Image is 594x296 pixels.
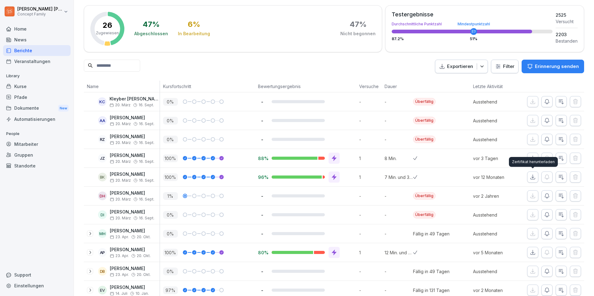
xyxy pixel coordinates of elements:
div: Filter [495,63,514,70]
p: 88% [258,155,267,161]
p: - [258,287,267,293]
p: 96% [258,174,267,180]
div: Überfällig [413,211,436,218]
p: - [258,212,267,218]
span: 16. Sept. [139,197,154,201]
p: 8 Min. [385,155,413,162]
a: News [3,34,71,45]
p: Dauer [385,83,410,90]
div: Gruppen [3,150,71,160]
p: 97 % [163,286,178,294]
p: - [385,212,413,218]
span: 16. Sept. [139,141,154,145]
p: Erinnerung senden [535,63,579,70]
p: 1 [359,155,381,162]
span: 14. Juli [110,291,127,296]
span: 16. Sept. [139,159,154,164]
a: Mitarbeiter [3,139,71,150]
span: 23. Apr. [110,235,129,239]
p: - [385,99,413,105]
span: 16. Sept. [139,216,154,220]
a: Berichte [3,45,71,56]
div: Fällig in 49 Tagen [413,230,450,237]
div: JZ [98,154,107,163]
a: DokumenteNew [3,103,71,114]
a: Pfade [3,92,71,103]
div: 51 % [470,37,477,41]
div: Mindestpunktzahl [458,22,490,26]
div: Versucht [556,18,578,25]
span: 16. Sept. [139,122,154,126]
p: [PERSON_NAME] [110,115,154,121]
div: Überfällig [413,136,436,143]
p: Exportieren [447,63,473,70]
div: Standorte [3,160,71,171]
div: RZ [98,135,107,144]
div: Fällig in 49 Tagen [413,268,450,275]
div: 87.2 % [392,37,553,41]
p: 0 % [163,136,178,143]
p: Ausstehend [473,117,518,124]
p: vor 3 Tagen [473,155,518,162]
div: AP [98,248,107,257]
span: 20. März [110,103,131,107]
div: Fällig in 131 Tagen [413,287,450,294]
p: vor 5 Monaten [473,249,518,256]
p: Kleyber [PERSON_NAME] [110,96,160,102]
div: DB [98,267,107,276]
p: Ausstehend [473,230,518,237]
div: 47 % [350,21,367,28]
div: 2203 [556,31,578,38]
span: 20. März [110,141,131,145]
div: Testergebnisse [392,12,553,17]
p: - [385,268,413,275]
span: 20. März [110,197,131,201]
p: Letzte Aktivität [473,83,514,90]
p: People [3,129,71,139]
p: [PERSON_NAME] [110,191,154,196]
p: 100 % [163,173,178,181]
p: Name [87,83,157,90]
div: Überfällig [413,117,436,124]
div: Durchschnittliche Punktzahl [392,22,553,26]
p: [PERSON_NAME] [110,153,154,158]
p: - [385,193,413,199]
span: 16. Sept. [139,178,154,183]
span: 16. Sept. [139,103,154,107]
p: - [258,137,267,142]
div: EV [98,286,107,294]
p: - [359,193,381,199]
p: - [258,269,267,274]
p: 0 % [163,211,178,219]
div: In Bearbeitung [178,31,210,37]
p: 100 % [163,249,178,256]
a: Veranstaltungen [3,56,71,67]
div: New [58,105,69,112]
span: 20. März [110,122,131,126]
p: vor 12 Monaten [473,174,518,180]
p: - [258,193,267,199]
p: [PERSON_NAME] [110,228,151,234]
p: - [359,212,381,218]
p: 100 % [163,154,178,162]
div: Nicht begonnen [340,31,376,37]
div: Support [3,269,71,280]
div: Dokumente [3,103,71,114]
div: BK [98,173,107,181]
p: Zugewiesen [96,30,119,36]
div: KC [98,97,106,106]
p: 1 [359,249,381,256]
p: - [258,99,267,105]
div: MH [98,229,107,238]
p: Kursfortschritt [163,83,252,90]
p: 0 % [163,268,178,275]
a: Einstellungen [3,280,71,291]
div: Überfällig [413,98,436,105]
div: 47 % [143,21,160,28]
p: vor 2 Jahren [473,193,518,199]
